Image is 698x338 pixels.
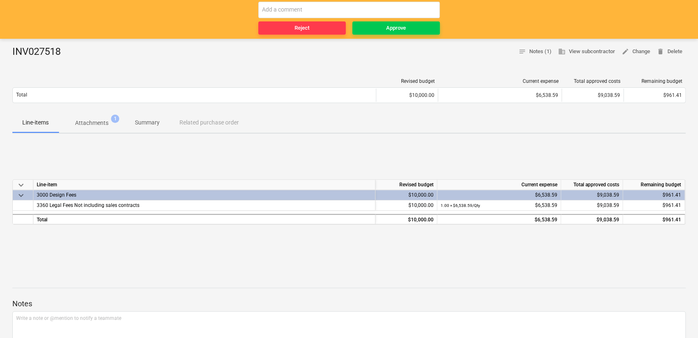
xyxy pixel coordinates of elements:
[111,115,119,123] span: 1
[441,92,558,98] div: $6,538.59
[12,45,67,59] div: INV027518
[623,180,685,190] div: Remaining budget
[33,180,375,190] div: Line-item
[663,92,682,98] span: $961.41
[627,78,682,84] div: Remaining budget
[376,89,438,102] div: $10,000.00
[295,23,309,33] div: Reject
[375,214,437,224] div: $10,000.00
[555,45,618,58] button: View subcontractor
[561,180,623,190] div: Total approved costs
[597,202,619,208] span: $9,038.59
[623,190,685,200] div: $961.41
[37,202,139,208] span: 3360 Legal Fees Not including sales contracts
[375,190,437,200] div: $10,000.00
[16,190,26,200] span: keyboard_arrow_down
[657,298,698,338] iframe: Chat Widget
[37,190,372,200] div: 3000 Design Fees
[441,78,559,84] div: Current expense
[622,47,650,56] span: Change
[12,299,686,309] p: Notes
[653,45,686,58] button: Delete
[558,47,615,56] span: View subcontractor
[437,180,561,190] div: Current expense
[561,89,623,102] div: $9,038.59
[22,118,49,127] p: Line-items
[663,202,681,208] span: $961.41
[441,203,480,208] small: 1.00 × $6,538.59 / Qty
[561,214,623,224] div: $9,038.59
[622,48,629,55] span: edit
[386,23,406,33] div: Approve
[441,200,557,211] div: $6,538.59
[75,119,108,127] p: Attachments
[258,21,346,35] button: Reject
[558,48,566,55] span: business
[258,2,440,18] input: Add a comment
[375,180,437,190] div: Revised budget
[135,118,160,127] p: Summary
[657,47,682,56] span: Delete
[561,190,623,200] div: $9,038.59
[375,200,437,211] div: $10,000.00
[33,214,375,224] div: Total
[515,45,555,58] button: Notes (1)
[352,21,440,35] button: Approve
[519,48,526,55] span: notes
[380,78,435,84] div: Revised budget
[565,78,620,84] div: Total approved costs
[16,180,26,190] span: keyboard_arrow_down
[16,92,27,99] p: Total
[618,45,653,58] button: Change
[623,214,685,224] div: $961.41
[657,48,664,55] span: delete
[441,190,557,200] div: $6,538.59
[519,47,552,56] span: Notes (1)
[441,215,557,225] div: $6,538.59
